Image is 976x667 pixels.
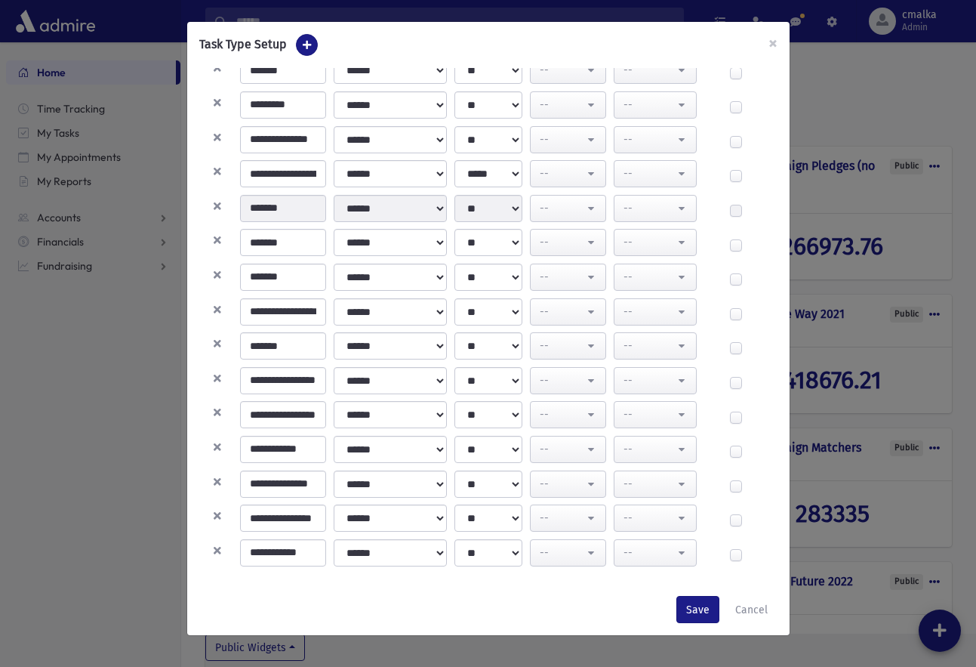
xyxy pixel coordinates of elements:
[540,200,584,216] div: --
[623,62,675,78] div: --
[540,545,584,560] div: --
[623,441,675,457] div: --
[540,62,584,78] div: --
[614,401,697,428] button: --
[623,476,675,492] div: --
[614,332,697,360] button: --
[614,264,697,291] button: --
[614,436,697,463] button: --
[614,367,697,394] button: --
[530,195,606,222] button: --
[623,406,675,422] div: --
[530,264,606,291] button: --
[623,131,675,147] div: --
[540,131,584,147] div: --
[623,510,675,526] div: --
[623,372,675,388] div: --
[540,406,584,422] div: --
[614,160,697,187] button: --
[530,332,606,360] button: --
[540,165,584,181] div: --
[530,91,606,119] button: --
[530,436,606,463] button: --
[623,338,675,354] div: --
[614,539,697,567] button: --
[623,545,675,560] div: --
[676,596,719,623] button: Save
[199,37,287,51] span: Task Type Setup
[540,304,584,320] div: --
[530,229,606,256] button: --
[614,195,697,222] button: --
[614,91,697,119] button: --
[756,22,790,64] button: ×
[530,471,606,498] button: --
[540,476,584,492] div: --
[530,57,606,84] button: --
[623,304,675,320] div: --
[614,505,697,532] button: --
[530,298,606,326] button: --
[540,372,584,388] div: --
[540,441,584,457] div: --
[725,596,777,623] button: Cancel
[623,234,675,250] div: --
[530,126,606,153] button: --
[540,234,584,250] div: --
[614,126,697,153] button: --
[530,539,606,567] button: --
[530,160,606,187] button: --
[614,229,697,256] button: --
[623,97,675,113] div: --
[623,200,675,216] div: --
[530,401,606,428] button: --
[530,505,606,532] button: --
[614,298,697,326] button: --
[540,338,584,354] div: --
[540,97,584,113] div: --
[614,471,697,498] button: --
[614,57,697,84] button: --
[530,367,606,394] button: --
[623,269,675,285] div: --
[540,269,584,285] div: --
[540,510,584,526] div: --
[623,165,675,181] div: --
